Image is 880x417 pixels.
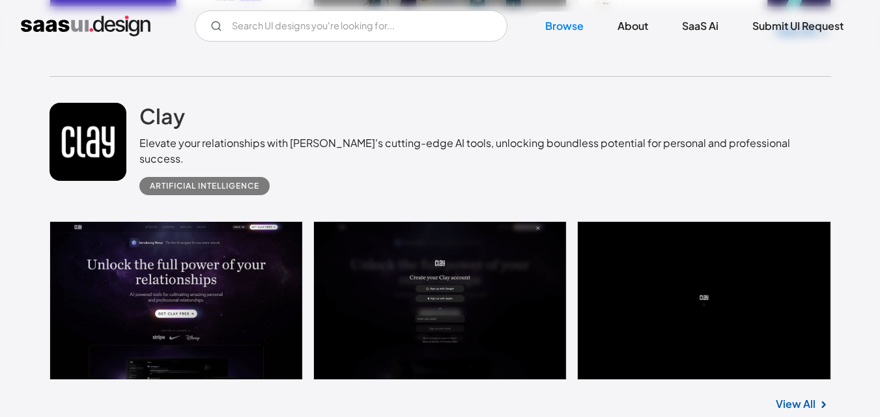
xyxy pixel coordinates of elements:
[139,135,830,167] div: Elevate your relationships with [PERSON_NAME]'s cutting-edge AI tools, unlocking boundless potent...
[776,396,816,412] a: View All
[139,103,185,135] a: Clay
[195,10,507,42] input: Search UI designs you're looking for...
[666,12,734,40] a: SaaS Ai
[21,16,150,36] a: home
[139,103,185,129] h2: Clay
[530,12,599,40] a: Browse
[150,178,259,194] div: Artificial Intelligence
[602,12,664,40] a: About
[195,10,507,42] form: Email Form
[737,12,859,40] a: Submit UI Request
